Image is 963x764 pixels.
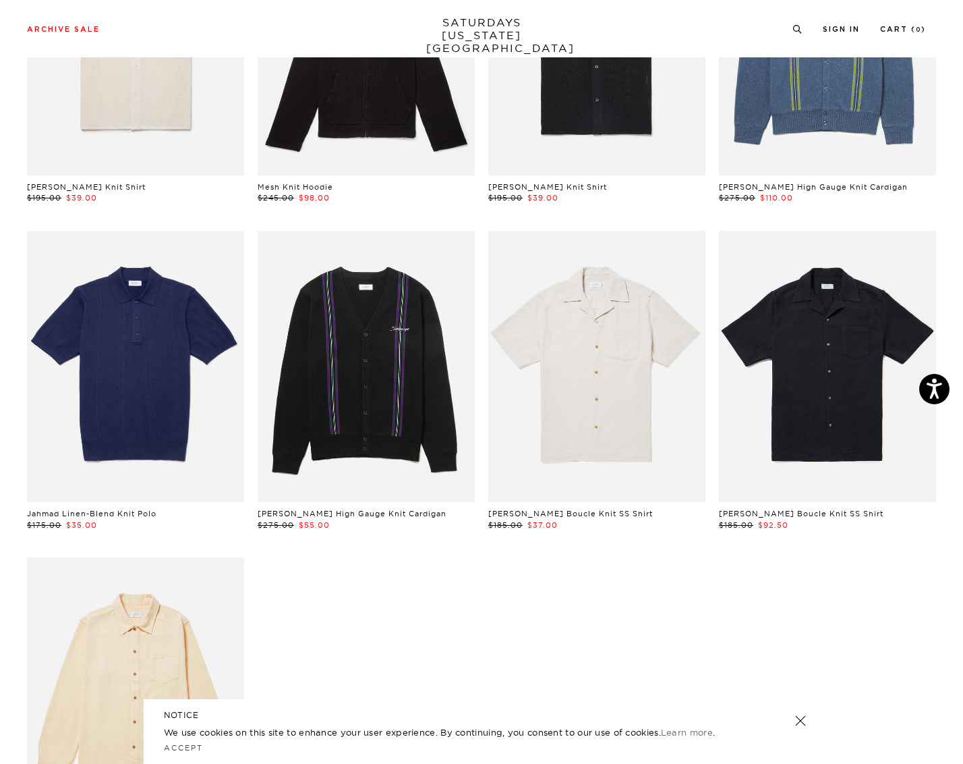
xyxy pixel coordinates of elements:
[27,26,100,33] a: Archive Sale
[719,193,755,202] span: $275.00
[823,26,860,33] a: Sign In
[758,520,788,530] span: $92.50
[527,193,558,202] span: $39.00
[27,509,156,518] a: Jahmad Linen-Blend Knit Polo
[760,193,793,202] span: $110.00
[164,726,751,739] p: We use cookies on this site to enhance your user experience. By continuing, you consent to our us...
[719,509,883,518] a: [PERSON_NAME] Boucle Knit SS Shirt
[299,193,330,202] span: $98.00
[66,193,97,202] span: $39.00
[719,520,753,530] span: $185.00
[258,182,333,192] a: Mesh Knit Hoodie
[299,520,330,530] span: $55.00
[488,193,523,202] span: $195.00
[488,520,523,530] span: $185.00
[258,193,294,202] span: $245.00
[27,193,61,202] span: $195.00
[488,509,653,518] a: [PERSON_NAME] Boucle Knit SS Shirt
[258,520,294,530] span: $275.00
[426,16,537,55] a: SATURDAYS[US_STATE][GEOGRAPHIC_DATA]
[164,743,203,753] a: Accept
[661,727,713,738] a: Learn more
[719,182,908,192] a: [PERSON_NAME] High Gauge Knit Cardigan
[27,182,146,192] a: [PERSON_NAME] Knit Shirt
[880,26,926,33] a: Cart (0)
[258,509,446,518] a: [PERSON_NAME] High Gauge Knit Cardigan
[66,520,97,530] span: $35.00
[916,27,921,33] small: 0
[527,520,558,530] span: $37.00
[27,520,61,530] span: $175.00
[488,182,607,192] a: [PERSON_NAME] Knit Shirt
[164,709,799,721] h5: NOTICE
